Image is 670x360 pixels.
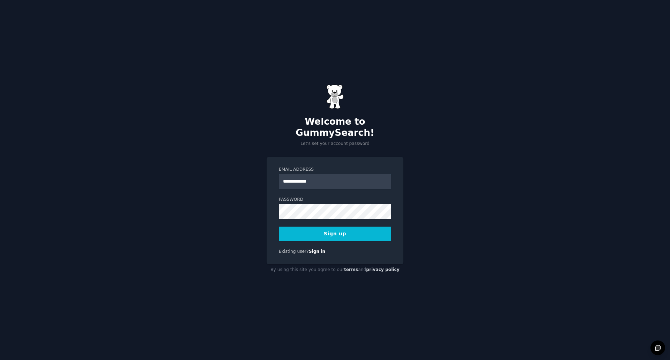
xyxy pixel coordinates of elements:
p: Let's set your account password [267,141,403,147]
a: privacy policy [366,267,400,272]
img: Gummy Bear [326,85,344,109]
div: By using this site you agree to our and [267,264,403,275]
a: terms [344,267,358,272]
a: Sign in [309,249,326,254]
button: Sign up [279,227,391,241]
span: Existing user? [279,249,309,254]
h2: Welcome to GummySearch! [267,116,403,138]
label: Email Address [279,167,391,173]
label: Password [279,197,391,203]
